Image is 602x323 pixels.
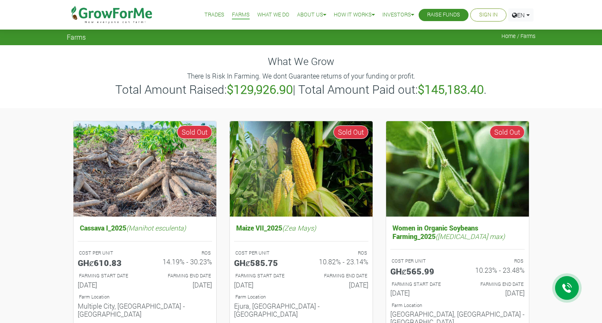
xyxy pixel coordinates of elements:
[74,121,216,217] img: growforme image
[78,258,139,268] h5: GHȼ610.83
[308,258,368,266] h6: 10.82% - 23.14%
[79,272,137,280] p: FARMING START DATE
[309,250,367,257] p: ROS
[392,258,450,265] p: COST PER UNIT
[282,223,316,232] i: (Zea Mays)
[234,302,368,318] h6: Ejura, [GEOGRAPHIC_DATA] - [GEOGRAPHIC_DATA]
[204,11,224,19] a: Trades
[427,11,460,19] a: Raise Funds
[67,33,86,41] span: Farms
[464,289,525,297] h6: [DATE]
[67,55,536,68] h4: What We Grow
[392,281,450,288] p: FARMING START DATE
[234,258,295,268] h5: GHȼ585.75
[68,71,534,81] p: There Is Risk In Farming. We dont Guarantee returns of your funding or profit.
[79,293,211,301] p: Location of Farm
[78,302,212,318] h6: Multiple City, [GEOGRAPHIC_DATA] - [GEOGRAPHIC_DATA]
[390,266,451,276] h5: GHȼ565.99
[465,281,523,288] p: FARMING END DATE
[151,258,212,266] h6: 14.19% - 30.23%
[230,121,373,217] img: growforme image
[227,81,293,97] b: $129,926.90
[79,250,137,257] p: COST PER UNIT
[333,125,368,139] span: Sold Out
[309,272,367,280] p: FARMING END DATE
[234,222,368,234] h5: Maize VII_2025
[78,281,139,289] h6: [DATE]
[235,250,294,257] p: COST PER UNIT
[297,11,326,19] a: About Us
[390,222,525,242] h5: Women in Organic Soybeans Farming_2025
[436,232,505,241] i: ([MEDICAL_DATA] max)
[382,11,414,19] a: Investors
[232,11,250,19] a: Farms
[465,258,523,265] p: ROS
[479,11,498,19] a: Sign In
[501,33,536,39] span: Home / Farms
[418,81,484,97] b: $145,183.40
[334,11,375,19] a: How it Works
[235,293,367,301] p: Location of Farm
[153,272,211,280] p: FARMING END DATE
[308,281,368,289] h6: [DATE]
[234,281,295,289] h6: [DATE]
[490,125,525,139] span: Sold Out
[390,289,451,297] h6: [DATE]
[126,223,186,232] i: (Manihot esculenta)
[177,125,212,139] span: Sold Out
[392,302,523,309] p: Location of Farm
[386,121,529,217] img: growforme image
[68,82,534,97] h3: Total Amount Raised: | Total Amount Paid out: .
[151,281,212,289] h6: [DATE]
[153,250,211,257] p: ROS
[78,222,212,234] h5: Cassava I_2025
[235,272,294,280] p: FARMING START DATE
[464,266,525,274] h6: 10.23% - 23.48%
[257,11,289,19] a: What We Do
[508,8,534,22] a: EN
